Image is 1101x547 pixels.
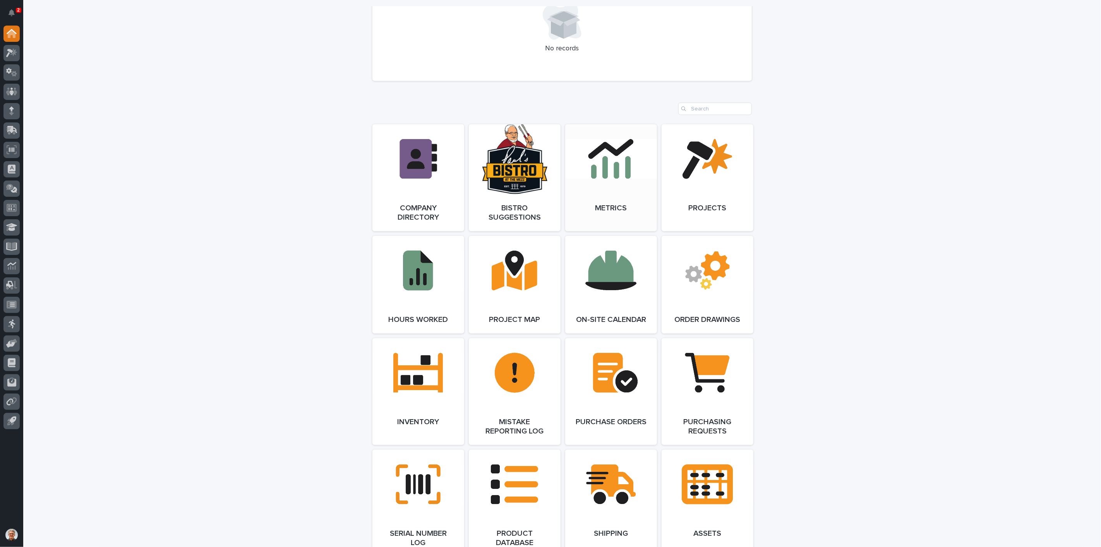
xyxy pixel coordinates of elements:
[469,124,561,231] a: Bistro Suggestions
[3,527,20,543] button: users-avatar
[372,236,464,334] a: Hours Worked
[17,7,20,13] p: 2
[678,103,752,115] input: Search
[10,9,20,22] div: Notifications2
[565,236,657,334] a: On-Site Calendar
[662,338,753,445] a: Purchasing Requests
[662,124,753,231] a: Projects
[3,5,20,21] button: Notifications
[372,124,464,231] a: Company Directory
[372,338,464,445] a: Inventory
[469,338,561,445] a: Mistake Reporting Log
[382,45,743,53] p: No records
[469,236,561,334] a: Project Map
[662,236,753,334] a: Order Drawings
[565,338,657,445] a: Purchase Orders
[565,124,657,231] a: Metrics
